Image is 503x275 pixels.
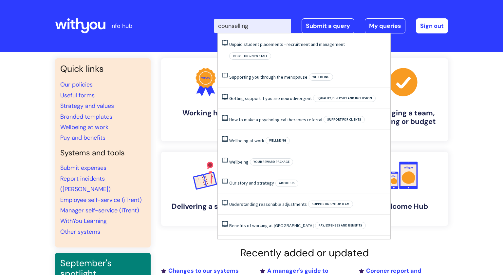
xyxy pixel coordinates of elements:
[364,109,443,126] h4: Managing a team, building or budget
[166,109,245,117] h4: Working here
[60,64,145,74] h3: Quick links
[229,138,264,144] a: Wellbeing at work
[60,196,142,204] a: Employee self-service (iTrent)
[266,137,290,144] span: Wellbeing
[60,123,108,131] a: Wellbeing at work
[365,18,405,33] a: My queries
[60,148,145,158] h4: Systems and tools
[229,41,345,47] a: Unpaid student placements - recruitment and management
[161,152,250,226] a: Delivering a service
[60,175,111,193] a: Report incidents ([PERSON_NAME])
[275,180,298,187] span: About Us
[161,267,239,275] a: Changes to our systems
[313,95,376,102] span: Equality, Diversity and Inclusion
[364,202,443,211] h4: Welcome Hub
[324,116,365,123] span: Support for clients
[229,180,274,186] a: Our story and strategy
[166,202,245,211] h4: Delivering a service
[250,158,293,166] span: Your reward package
[359,152,448,226] a: Welcome Hub
[229,117,322,123] a: How to make a psychological therapies referral
[60,164,106,172] a: Submit expenses
[229,95,312,101] a: Getting support if you are neurodivergent
[60,217,107,225] a: WithYou Learning
[60,102,114,110] a: Strategy and values
[60,206,139,214] a: Manager self-service (iTrent)
[110,21,132,31] p: info hub
[229,201,307,207] a: Understanding reasonable adjustments
[214,18,448,33] div: | -
[229,223,314,228] a: Benefits of working at [GEOGRAPHIC_DATA]
[309,73,333,81] span: Wellbeing
[308,201,353,208] span: Supporting your team
[359,58,448,141] a: Managing a team, building or budget
[416,18,448,33] a: Sign out
[229,74,307,80] a: Supporting you through the menopause
[214,19,291,33] input: Search
[161,247,448,259] h2: Recently added or updated
[60,134,105,142] a: Pay and benefits
[60,91,95,99] a: Useful forms
[315,222,366,229] span: Pay, expenses and benefits
[60,228,100,236] a: Other systems
[161,58,250,141] a: Working here
[60,113,112,121] a: Branded templates
[60,81,93,88] a: Our policies
[229,159,249,165] a: Wellbeing
[302,18,354,33] a: Submit a query
[229,52,271,60] span: Recruiting new staff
